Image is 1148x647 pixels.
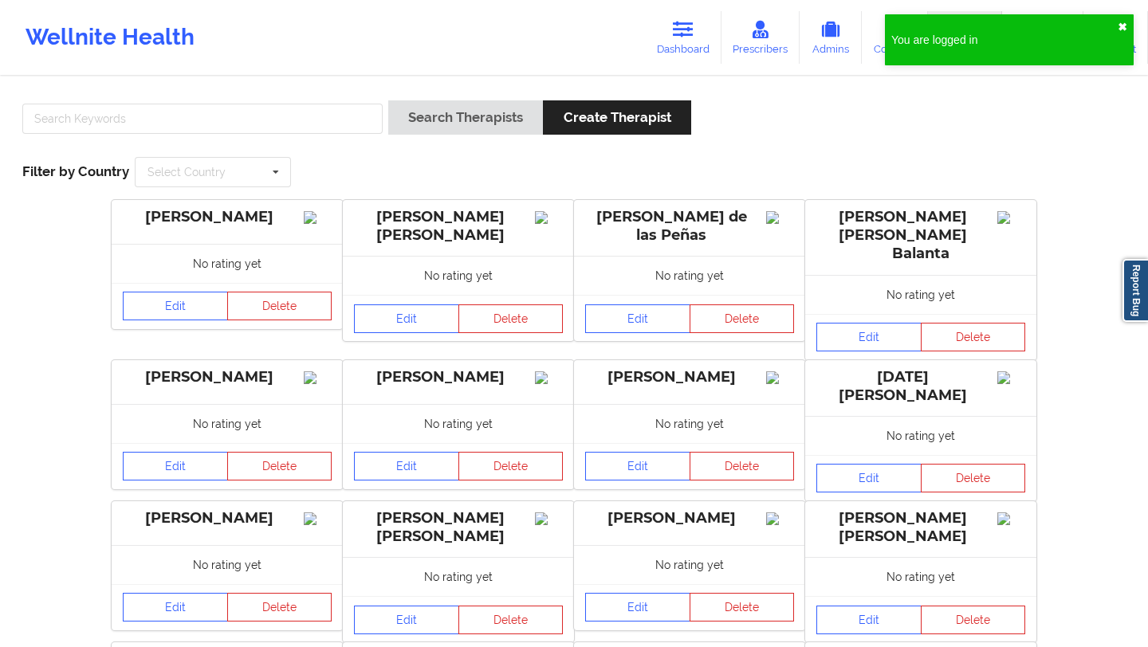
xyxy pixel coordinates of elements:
button: Create Therapist [543,100,690,135]
img: Image%2Fplaceholer-image.png [997,371,1025,384]
div: [PERSON_NAME] [585,509,794,527]
button: Delete [458,606,564,634]
div: [PERSON_NAME] [123,368,332,386]
span: Filter by Country [22,163,129,179]
img: Image%2Fplaceholer-image.png [304,371,332,384]
img: Image%2Fplaceholer-image.png [304,512,332,525]
div: No rating yet [574,256,805,295]
img: Image%2Fplaceholer-image.png [766,371,794,384]
a: Edit [354,452,459,480]
a: Edit [585,593,690,622]
a: Edit [585,304,690,333]
button: Delete [690,304,795,333]
div: [PERSON_NAME] [PERSON_NAME] [354,208,563,245]
div: [PERSON_NAME] [123,509,332,527]
div: [PERSON_NAME] [123,208,332,226]
a: Edit [354,606,459,634]
div: No rating yet [343,557,574,596]
a: Edit [123,452,228,480]
div: [PERSON_NAME] [PERSON_NAME] [354,509,563,546]
button: Delete [227,452,332,480]
div: No rating yet [574,404,805,443]
a: Admins [800,11,862,64]
img: Image%2Fplaceholer-image.png [766,512,794,525]
div: [PERSON_NAME] [PERSON_NAME] [816,509,1025,546]
button: Delete [690,593,795,622]
img: Image%2Fplaceholer-image.png [997,211,1025,224]
img: Image%2Fplaceholer-image.png [535,371,563,384]
button: Delete [458,452,564,480]
a: Edit [354,304,459,333]
div: No rating yet [343,256,574,295]
button: Delete [921,464,1026,492]
div: No rating yet [112,244,343,283]
button: Delete [921,323,1026,351]
button: Delete [227,593,332,622]
button: Delete [458,304,564,333]
div: No rating yet [805,557,1036,596]
img: Image%2Fplaceholer-image.png [535,211,563,224]
div: [DATE][PERSON_NAME] [816,368,1025,405]
div: No rating yet [112,545,343,584]
img: Image%2Fplaceholer-image.png [304,211,332,224]
button: close [1118,21,1127,33]
input: Search Keywords [22,104,383,134]
a: Dashboard [645,11,721,64]
a: Edit [816,323,922,351]
button: Search Therapists [388,100,543,135]
img: Image%2Fplaceholer-image.png [997,512,1025,525]
div: You are logged in [891,32,1118,48]
div: No rating yet [343,404,574,443]
a: Edit [123,593,228,622]
div: [PERSON_NAME] [354,368,563,386]
div: [PERSON_NAME] [PERSON_NAME] Balanta [816,208,1025,263]
a: Edit [123,292,228,320]
img: Image%2Fplaceholer-image.png [766,211,794,224]
a: Edit [585,452,690,480]
div: No rating yet [574,545,805,584]
a: Report Bug [1122,259,1148,322]
a: Coaches [862,11,928,64]
div: [PERSON_NAME] [585,368,794,386]
a: Edit [816,606,922,634]
div: No rating yet [805,275,1036,314]
div: Select Country [147,167,226,178]
div: No rating yet [805,416,1036,455]
div: No rating yet [112,404,343,443]
div: [PERSON_NAME] de las Peñas [585,208,794,245]
img: Image%2Fplaceholer-image.png [535,512,563,525]
button: Delete [690,452,795,480]
a: Prescribers [721,11,800,64]
a: Edit [816,464,922,492]
button: Delete [921,606,1026,634]
button: Delete [227,292,332,320]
